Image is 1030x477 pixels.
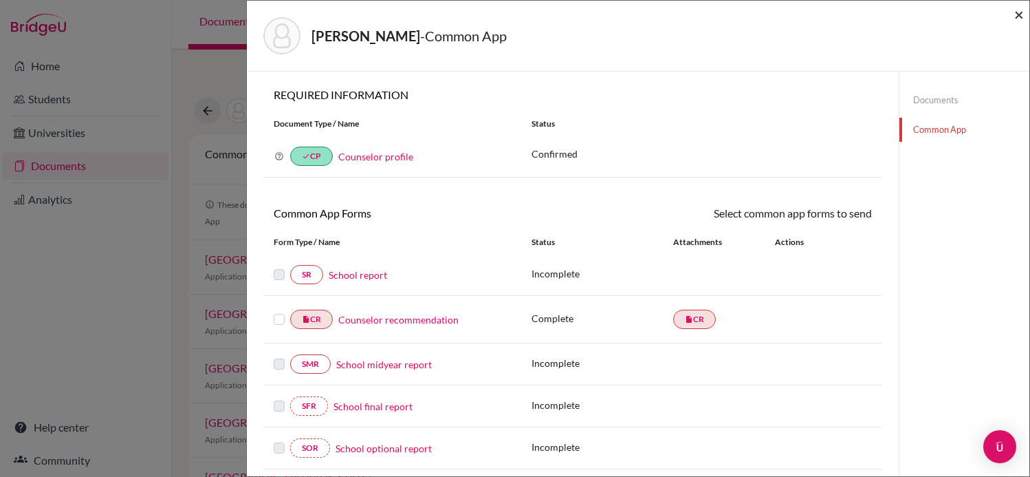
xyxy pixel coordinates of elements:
[573,205,882,222] div: Select common app forms to send
[532,236,673,248] div: Status
[532,440,673,454] p: Incomplete
[899,88,1029,112] a: Documents
[338,312,459,327] a: Counselor recommendation
[532,147,872,161] p: Confirmed
[899,118,1029,142] a: Common App
[302,315,310,324] i: insert_drive_file
[290,265,323,284] a: SR
[521,118,882,130] div: Status
[263,88,882,101] h6: REQUIRED INFORMATION
[532,398,673,412] p: Incomplete
[532,266,673,281] p: Incomplete
[290,438,330,458] a: SOR
[1014,6,1024,23] button: Close
[532,356,673,370] p: Incomplete
[329,268,387,282] a: School report
[685,315,693,324] i: insert_drive_file
[758,236,844,248] div: Actions
[263,206,573,220] h6: Common App Forms
[290,310,333,329] a: insert_drive_fileCR
[1014,4,1024,24] span: ×
[673,310,716,329] a: insert_drive_fileCR
[532,311,673,326] p: Complete
[420,28,507,44] span: - Common App
[302,152,310,160] i: done
[338,151,413,162] a: Counselor profile
[290,396,328,416] a: SFR
[333,399,413,414] a: School final report
[263,118,521,130] div: Document Type / Name
[290,354,331,374] a: SMR
[311,28,420,44] strong: [PERSON_NAME]
[263,236,521,248] div: Form Type / Name
[290,147,333,166] a: doneCP
[673,236,758,248] div: Attachments
[336,441,432,456] a: School optional report
[336,357,432,372] a: School midyear report
[983,430,1016,463] div: Open Intercom Messenger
